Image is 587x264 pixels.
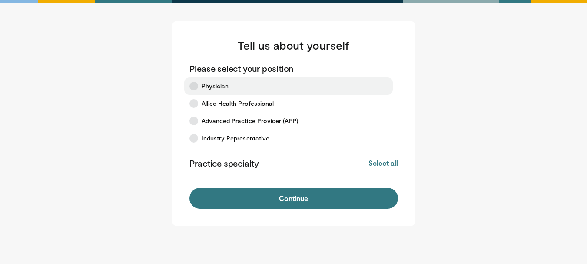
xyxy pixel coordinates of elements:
[202,99,274,108] span: Allied Health Professional
[189,63,294,74] p: Please select your position
[202,117,298,125] span: Advanced Practice Provider (APP)
[202,134,270,143] span: Industry Representative
[202,82,229,90] span: Physician
[189,38,398,52] h3: Tell us about yourself
[368,158,398,168] button: Select all
[189,157,259,169] p: Practice specialty
[189,188,398,209] button: Continue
